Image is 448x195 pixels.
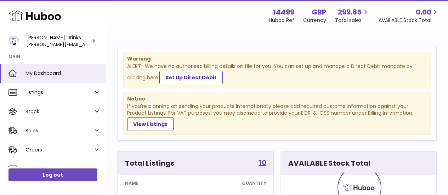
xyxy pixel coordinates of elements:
[379,7,440,24] a: 0.00 AVAILABLE Stock Total
[25,108,93,115] span: Stock
[159,71,223,84] a: Set Up Direct Debit
[25,127,93,134] span: Sales
[273,7,294,17] strong: 14499
[25,89,93,96] span: Listings
[118,175,183,191] th: Name
[127,96,427,102] strong: Notice
[183,175,273,191] th: Quantity
[127,103,427,131] div: If you're planning on sending your products internationally please add required customs informati...
[25,70,101,77] span: My Dashboard
[8,36,19,46] img: daniel@zoosdrinks.com
[26,34,90,48] div: [PERSON_NAME] Drinks LTD (t/a Zooz)
[288,159,370,168] h3: AVAILABLE Stock Total
[127,56,427,62] strong: Warning
[338,7,362,17] span: 299.85
[335,7,370,24] a: 299.85 Total sales
[125,159,174,168] h3: Total Listings
[269,17,294,24] div: Huboo Ref
[25,147,93,153] span: Orders
[127,63,427,84] div: ALERT : We have no authorised billing details on file for you. You can set up and manage a Direct...
[259,159,266,167] a: 10
[8,168,97,181] a: Log out
[26,41,143,48] span: [PERSON_NAME][EMAIL_ADDRESS][DOMAIN_NAME]
[25,166,101,172] span: Usage
[303,17,326,24] div: Currency
[416,7,431,17] span: 0.00
[127,117,174,131] a: View Listings
[379,17,440,24] span: AVAILABLE Stock Total
[259,159,266,166] strong: 10
[335,17,370,24] span: Total sales
[312,7,326,17] strong: GBP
